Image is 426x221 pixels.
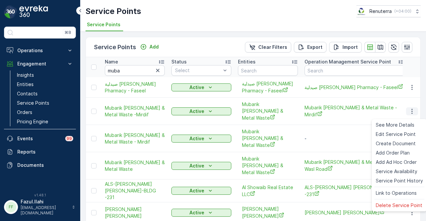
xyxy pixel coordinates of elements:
[305,159,404,172] span: Mubarik [PERSON_NAME] & Metal Waste - Al Wasl Road
[376,168,417,175] span: Service Availability
[105,58,118,65] p: Name
[305,104,404,118] a: Mubarik Abdul Majeed Scrap & Metal Waste -Mirdif
[94,43,136,52] p: Service Points
[242,80,294,94] span: صيدلية [PERSON_NAME] Pharmacy - Faseel
[105,159,165,172] a: Mubarik Abdul Majeed Scrap & Metal Waste
[17,47,63,54] p: Operations
[305,209,404,216] span: [PERSON_NAME] [PERSON_NAME]
[4,5,17,19] img: logo
[105,181,165,201] span: ALS-[PERSON_NAME] [PERSON_NAME]-BLDG -231
[67,136,72,141] p: 99
[376,131,416,138] span: Edit Service Point
[17,72,34,78] p: Insights
[17,81,34,88] p: Entities
[17,90,38,97] p: Contacts
[305,184,404,198] a: ALS-NASSER MUBARAK AL MANSOORI-BLDG -231
[17,100,49,106] p: Service Points
[17,60,63,67] p: Engagement
[307,44,322,51] p: Export
[91,188,97,193] div: Toggle Row Selected
[171,162,231,170] button: Active
[4,44,76,57] button: Operations
[91,163,97,168] div: Toggle Row Selected
[14,117,76,126] a: Pricing Engine
[376,177,423,184] span: Service Point History
[242,206,294,219] span: [PERSON_NAME] [PERSON_NAME]
[19,5,48,19] img: logo_dark-DEwI_e13.png
[4,193,76,197] span: v 1.48.1
[376,150,410,156] span: Add Order Plan
[376,159,417,166] span: Add Ad Hoc Order
[149,44,159,50] p: Add
[105,81,165,94] a: صيدلية بن مبارك Bin Mubarak Pharmacy - Faseel
[305,84,404,91] a: صيدلية بن مبارك Bin Mubarak Pharmacy - Faseel
[17,118,48,125] p: Pricing Engine
[17,135,61,142] p: Events
[105,132,165,145] a: Mubarik Abdul Majeed Scrap & Metal Waste - Mirdif
[242,184,294,198] a: Al Showaib Real Estate LLC
[305,65,404,76] input: Search
[242,156,294,176] span: Mubarik [PERSON_NAME] & Metal Waste
[189,187,204,194] p: Active
[356,8,367,15] img: Screenshot_2024-07-26_at_13.33.01.png
[376,122,414,128] span: See More Details
[105,206,165,219] span: [PERSON_NAME] [PERSON_NAME]
[258,44,287,51] p: Clear Filters
[171,187,231,195] button: Active
[342,44,358,51] p: Import
[356,5,421,17] button: Renuterra(+04:00)
[189,135,204,142] p: Active
[105,105,165,118] span: Mubarik [PERSON_NAME] & Metal Waste -Mirdif
[91,85,97,90] div: Toggle Row Selected
[376,202,422,209] span: Delete Service Point
[305,104,404,118] span: Mubarik [PERSON_NAME] & Metal Waste -Mirdif
[189,209,204,216] p: Active
[105,105,165,118] a: Mubarik Abdul Majeed Scrap & Metal Waste -Mirdif
[376,190,417,196] span: Link to Operations
[305,58,391,65] p: Operation Management Service Point
[4,159,76,172] a: Documents
[189,84,204,91] p: Active
[305,84,404,91] span: صيدلية [PERSON_NAME] Pharmacy - Faseel
[329,42,362,53] button: Import
[105,65,165,76] input: Search
[305,209,404,216] a: Mr. Essa Mubarak Mansoori
[238,58,256,65] p: Entities
[171,107,231,115] button: Active
[4,145,76,159] a: Reports
[87,21,120,28] span: Service Points
[305,159,404,172] a: Mubarik Abdul Majeed Scrap & Metal Waste - Al Wasl Road
[21,205,69,216] p: [EMAIL_ADDRESS][DOMAIN_NAME]
[91,109,97,114] div: Toggle Row Selected
[369,8,392,15] p: Renuterra
[105,132,165,145] span: Mubarik [PERSON_NAME] & Metal Waste - Mirdif
[86,6,141,17] p: Service Points
[4,57,76,70] button: Engagement
[242,156,294,176] a: Mubarik Abdul Majeed Scrap & Metal Waste
[65,30,71,35] p: ⌘B
[242,80,294,94] a: صيدلية بن مبارك Bin Mubarak Pharmacy - Faseel
[171,83,231,91] button: Active
[175,67,221,74] p: Select
[91,210,97,215] div: Toggle Row Selected
[242,128,294,149] span: Mubarik [PERSON_NAME] & Metal Waste
[373,148,426,158] a: Add Order Plan
[373,130,426,139] a: Edit Service Point
[105,159,165,172] span: Mubarik [PERSON_NAME] & Metal Waste
[171,58,187,65] p: Status
[305,184,404,198] span: ALS-[PERSON_NAME] [PERSON_NAME]-BLDG -231
[14,70,76,80] a: Insights
[91,136,97,141] div: Toggle Row Selected
[242,206,294,219] a: Mr. Essa Mubarak Mansoori
[17,149,73,155] p: Reports
[17,162,73,168] p: Documents
[14,89,76,98] a: Contacts
[171,209,231,217] button: Active
[14,108,76,117] a: Orders
[137,43,161,51] button: Add
[238,65,298,76] input: Search
[4,198,76,216] button: FFFazul.Ilahi[EMAIL_ADDRESS][DOMAIN_NAME]
[373,120,426,130] a: See More Details
[17,109,32,116] p: Orders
